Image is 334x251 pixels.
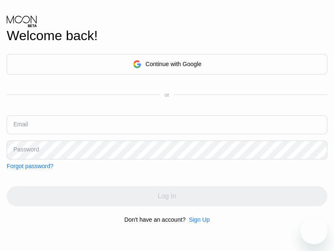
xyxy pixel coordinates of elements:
[301,218,327,244] iframe: Button to launch messaging window
[124,216,186,223] div: Don't have an account?
[7,163,53,169] div: Forgot password?
[13,121,28,128] div: Email
[185,216,210,223] div: Sign Up
[7,54,327,74] div: Continue with Google
[146,61,202,67] div: Continue with Google
[165,92,170,98] div: or
[189,216,210,223] div: Sign Up
[13,146,39,153] div: Password
[7,28,327,44] div: Welcome back!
